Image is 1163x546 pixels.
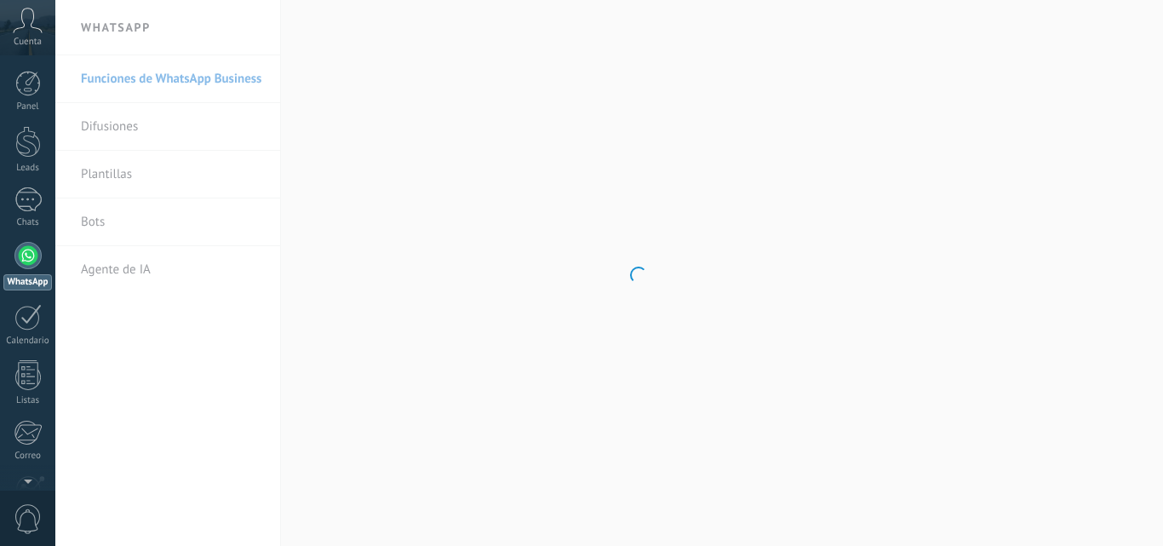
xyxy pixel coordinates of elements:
[14,37,42,48] span: Cuenta
[3,217,53,228] div: Chats
[3,274,52,290] div: WhatsApp
[3,336,53,347] div: Calendario
[3,101,53,112] div: Panel
[3,451,53,462] div: Correo
[3,163,53,174] div: Leads
[3,395,53,406] div: Listas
